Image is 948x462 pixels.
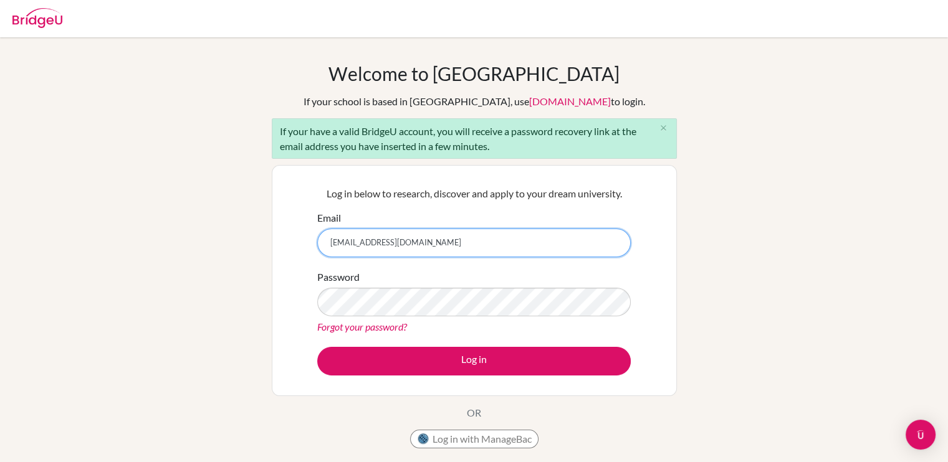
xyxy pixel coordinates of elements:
[906,420,936,450] div: Open Intercom Messenger
[317,347,631,375] button: Log in
[317,270,360,285] label: Password
[272,118,677,159] div: If your have a valid BridgeU account, you will receive a password recovery link at the email addr...
[651,119,676,138] button: Close
[304,94,645,109] div: If your school is based in [GEOGRAPHIC_DATA], use to login.
[12,8,62,28] img: Bridge-U
[659,123,668,133] i: close
[410,430,539,448] button: Log in with ManageBac
[467,405,481,420] p: OR
[317,321,407,332] a: Forgot your password?
[317,186,631,201] p: Log in below to research, discover and apply to your dream university.
[317,210,341,225] label: Email
[529,95,611,107] a: [DOMAIN_NAME]
[328,62,620,85] h1: Welcome to [GEOGRAPHIC_DATA]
